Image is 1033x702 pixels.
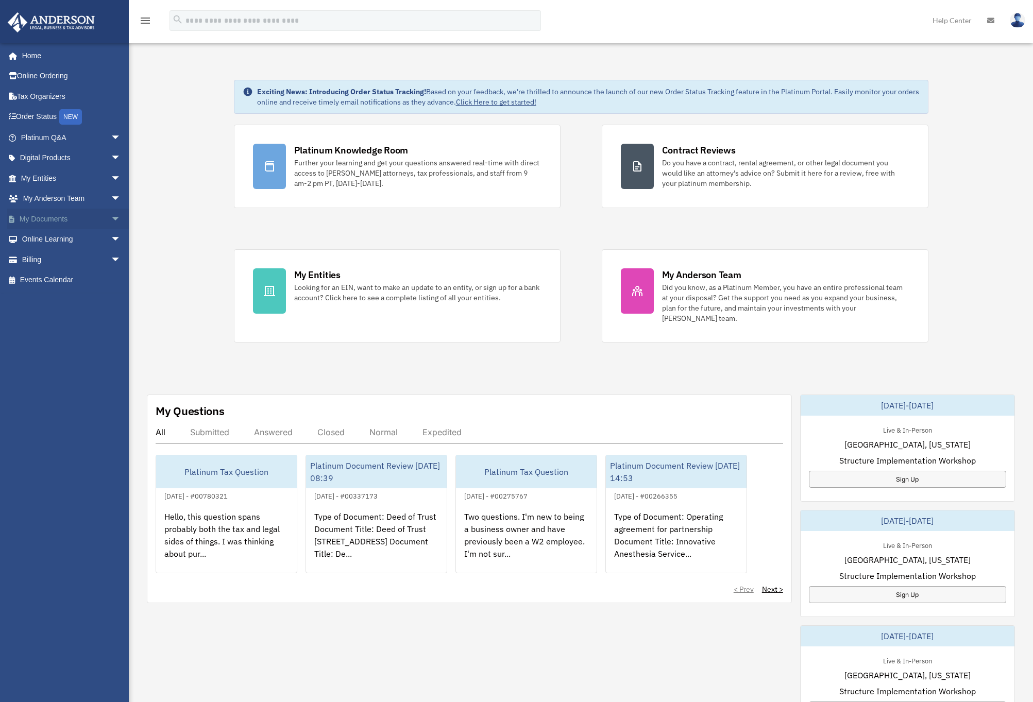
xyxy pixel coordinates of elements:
[369,427,398,437] div: Normal
[1010,13,1025,28] img: User Pic
[844,438,971,451] span: [GEOGRAPHIC_DATA], [US_STATE]
[662,144,736,157] div: Contract Reviews
[606,455,747,488] div: Platinum Document Review [DATE] 14:53
[234,125,561,208] a: Platinum Knowledge Room Further your learning and get your questions answered real-time with dire...
[605,455,747,573] a: Platinum Document Review [DATE] 14:53[DATE] - #00266355Type of Document: Operating agreement for ...
[662,158,909,189] div: Do you have a contract, rental agreement, or other legal document you would like an attorney's ad...
[257,87,920,107] div: Based on your feedback, we're thrilled to announce the launch of our new Order Status Tracking fe...
[111,249,131,270] span: arrow_drop_down
[257,87,426,96] strong: Exciting News: Introducing Order Status Tracking!
[139,14,151,27] i: menu
[111,189,131,210] span: arrow_drop_down
[7,86,137,107] a: Tax Organizers
[59,109,82,125] div: NEW
[234,249,561,343] a: My Entities Looking for an EIN, want to make an update to an entity, or sign up for a bank accoun...
[662,268,741,281] div: My Anderson Team
[456,502,597,583] div: Two questions. I'm new to being a business owner and have previously been a W2 employee. I'm not ...
[839,570,976,582] span: Structure Implementation Workshop
[111,168,131,189] span: arrow_drop_down
[456,455,597,488] div: Platinum Tax Question
[294,144,409,157] div: Platinum Knowledge Room
[190,427,229,437] div: Submitted
[294,158,541,189] div: Further your learning and get your questions answered real-time with direct access to [PERSON_NAM...
[306,455,447,488] div: Platinum Document Review [DATE] 08:39
[7,66,137,87] a: Online Ordering
[875,424,940,435] div: Live & In-Person
[662,282,909,323] div: Did you know, as a Platinum Member, you have an entire professional team at your disposal? Get th...
[456,97,536,107] a: Click Here to get started!
[306,455,447,573] a: Platinum Document Review [DATE] 08:39[DATE] - #00337173Type of Document: Deed of Trust Document T...
[294,268,341,281] div: My Entities
[7,127,137,148] a: Platinum Q&Aarrow_drop_down
[111,148,131,169] span: arrow_drop_down
[839,685,976,697] span: Structure Implementation Workshop
[306,490,386,501] div: [DATE] - #00337173
[602,249,928,343] a: My Anderson Team Did you know, as a Platinum Member, you have an entire professional team at your...
[839,454,976,467] span: Structure Implementation Workshop
[317,427,345,437] div: Closed
[7,249,137,270] a: Billingarrow_drop_down
[156,455,297,488] div: Platinum Tax Question
[809,471,1006,488] a: Sign Up
[7,148,137,168] a: Digital Productsarrow_drop_down
[7,107,137,128] a: Order StatusNEW
[801,626,1014,646] div: [DATE]-[DATE]
[139,18,151,27] a: menu
[156,403,225,419] div: My Questions
[7,189,137,209] a: My Anderson Teamarrow_drop_down
[156,490,236,501] div: [DATE] - #00780321
[844,554,971,566] span: [GEOGRAPHIC_DATA], [US_STATE]
[156,455,297,573] a: Platinum Tax Question[DATE] - #00780321Hello, this question spans probably both the tax and legal...
[306,502,447,583] div: Type of Document: Deed of Trust Document Title: Deed of Trust [STREET_ADDRESS] Document Title: De...
[7,270,137,290] a: Events Calendar
[801,510,1014,531] div: [DATE]-[DATE]
[844,669,971,681] span: [GEOGRAPHIC_DATA], [US_STATE]
[606,490,686,501] div: [DATE] - #00266355
[111,229,131,250] span: arrow_drop_down
[7,229,137,250] a: Online Learningarrow_drop_down
[294,282,541,303] div: Looking for an EIN, want to make an update to an entity, or sign up for a bank account? Click her...
[875,655,940,665] div: Live & In-Person
[801,395,1014,416] div: [DATE]-[DATE]
[156,502,297,583] div: Hello, this question spans probably both the tax and legal sides of things. I was thinking about ...
[422,427,462,437] div: Expedited
[455,455,597,573] a: Platinum Tax Question[DATE] - #00275767Two questions. I'm new to being a business owner and have ...
[809,586,1006,603] a: Sign Up
[5,12,98,32] img: Anderson Advisors Platinum Portal
[111,209,131,230] span: arrow_drop_down
[254,427,293,437] div: Answered
[7,168,137,189] a: My Entitiesarrow_drop_down
[762,584,783,594] a: Next >
[875,539,940,550] div: Live & In-Person
[156,427,165,437] div: All
[606,502,747,583] div: Type of Document: Operating agreement for partnership Document Title: Innovative Anesthesia Servi...
[111,127,131,148] span: arrow_drop_down
[7,45,131,66] a: Home
[172,14,183,25] i: search
[602,125,928,208] a: Contract Reviews Do you have a contract, rental agreement, or other legal document you would like...
[456,490,536,501] div: [DATE] - #00275767
[7,209,137,229] a: My Documentsarrow_drop_down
